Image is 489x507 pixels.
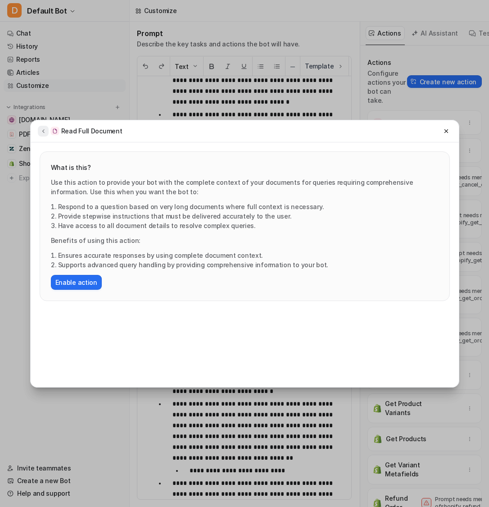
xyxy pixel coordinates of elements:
[58,211,439,221] li: Provide stepwise instructions that must be delivered accurately to the user.
[51,275,102,290] button: Enable action
[50,127,59,135] img: chat
[58,221,439,230] li: Have access to all document details to resolve complex queries.
[58,251,439,260] li: Ensures accurate responses by using complete document context.
[58,260,439,269] li: Supports advanced query handling by providing comprehensive information to your bot.
[58,202,439,211] li: Respond to a question based on very long documents where full context is necessary.
[51,236,439,245] p: Benefits of using this action:
[51,178,439,196] p: Use this action to provide your bot with the complete context of your documents for queries requi...
[51,163,439,172] h3: What is this?
[61,126,122,136] h2: Read Full Document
